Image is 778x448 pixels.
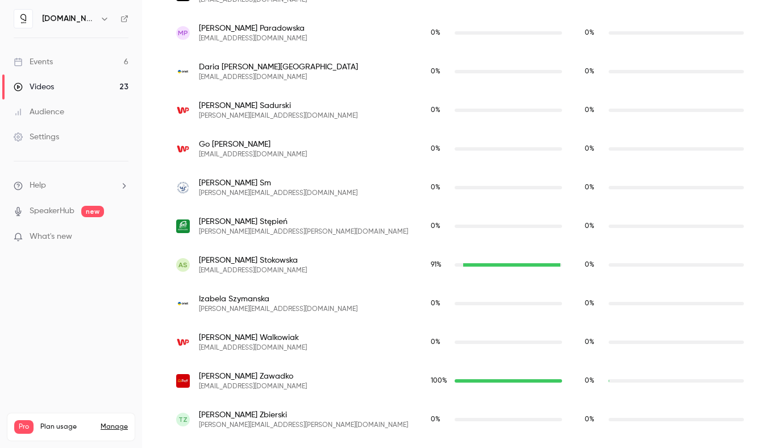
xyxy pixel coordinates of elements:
[585,105,603,115] span: Replay watch time
[585,262,594,268] span: 0 %
[165,284,755,323] div: izabela_s.w@poczta.onet.pl
[585,28,603,38] span: Replay watch time
[178,414,188,425] span: TZ
[585,337,603,347] span: Replay watch time
[431,223,440,230] span: 0 %
[585,67,603,77] span: Replay watch time
[176,103,190,117] img: wp.pl
[199,227,408,237] span: [PERSON_NAME][EMAIL_ADDRESS][PERSON_NAME][DOMAIN_NAME]
[585,376,603,386] span: Replay watch time
[199,371,307,382] span: [PERSON_NAME] Zawadko
[30,205,74,217] a: SpeakerHub
[199,189,357,198] span: [PERSON_NAME][EMAIL_ADDRESS][DOMAIN_NAME]
[199,73,358,82] span: [EMAIL_ADDRESS][DOMAIN_NAME]
[14,106,64,118] div: Audience
[165,323,755,362] div: karollawalkowiak83@wp.pl
[585,144,603,154] span: Replay watch time
[165,168,755,207] div: monika.smogula@usz.edu.pl
[165,130,755,168] div: gogomar@wp.pl
[199,61,358,73] span: Daria [PERSON_NAME][GEOGRAPHIC_DATA]
[14,131,59,143] div: Settings
[431,414,449,425] span: Live watch time
[585,378,594,384] span: 0 %
[30,180,46,192] span: Help
[199,111,357,121] span: [PERSON_NAME][EMAIL_ADDRESS][DOMAIN_NAME]
[585,223,594,230] span: 0 %
[81,206,104,217] span: new
[431,378,447,384] span: 100 %
[42,13,95,24] h6: [DOMAIN_NAME]
[199,382,307,391] span: [EMAIL_ADDRESS][DOMAIN_NAME]
[199,139,307,150] span: Go [PERSON_NAME]
[585,339,594,346] span: 0 %
[199,34,307,43] span: [EMAIL_ADDRESS][DOMAIN_NAME]
[431,105,449,115] span: Live watch time
[431,184,440,191] span: 0 %
[431,68,440,75] span: 0 %
[14,180,128,192] li: help-dropdown-opener
[431,28,449,38] span: Live watch time
[14,420,34,434] span: Pro
[585,182,603,193] span: Replay watch time
[176,65,190,78] img: vp.pl
[199,409,408,421] span: [PERSON_NAME] Zbierski
[176,142,190,156] img: wp.pl
[585,260,603,270] span: Replay watch time
[14,81,54,93] div: Videos
[176,374,190,388] img: trefl.com
[165,14,755,52] div: monika.paradowska76@gmail.com
[176,335,190,349] img: wp.pl
[431,260,449,270] span: Live watch time
[14,10,32,28] img: quico.io
[431,376,449,386] span: Live watch time
[176,297,190,310] img: poczta.onet.pl
[431,146,440,152] span: 0 %
[585,416,594,423] span: 0 %
[14,56,53,68] div: Events
[165,207,755,246] div: agnieszka.stepien@abm-jedraszek.pl
[199,305,357,314] span: [PERSON_NAME][EMAIL_ADDRESS][DOMAIN_NAME]
[199,293,357,305] span: Izabela Szymanska
[165,52,755,91] div: daria.piskorz@vp.pl
[431,67,449,77] span: Live watch time
[199,343,307,352] span: [EMAIL_ADDRESS][DOMAIN_NAME]
[431,262,442,268] span: 91 %
[585,298,603,309] span: Replay watch time
[165,400,755,439] div: tomasz.zbierski@gmail.com
[431,221,449,231] span: Live watch time
[585,146,594,152] span: 0 %
[585,107,594,114] span: 0 %
[178,28,188,38] span: MP
[431,182,449,193] span: Live watch time
[431,144,449,154] span: Live watch time
[431,416,440,423] span: 0 %
[165,246,755,284] div: ankatoskania@gmail.com
[199,255,307,266] span: [PERSON_NAME] Stokowska
[431,30,440,36] span: 0 %
[431,107,440,114] span: 0 %
[431,339,440,346] span: 0 %
[199,266,307,275] span: [EMAIL_ADDRESS][DOMAIN_NAME]
[101,422,128,432] a: Manage
[431,298,449,309] span: Live watch time
[199,216,408,227] span: [PERSON_NAME] Stępień
[431,300,440,307] span: 0 %
[585,184,594,191] span: 0 %
[199,23,307,34] span: [PERSON_NAME] Paradowska
[585,68,594,75] span: 0 %
[199,332,307,343] span: [PERSON_NAME] Walkowiak
[199,421,408,430] span: [PERSON_NAME][EMAIL_ADDRESS][PERSON_NAME][DOMAIN_NAME]
[585,221,603,231] span: Replay watch time
[431,337,449,347] span: Live watch time
[176,219,190,233] img: abm-jedraszek.pl
[30,231,72,243] span: What's new
[199,100,357,111] span: [PERSON_NAME] Sadurski
[585,30,594,36] span: 0 %
[40,422,94,432] span: Plan usage
[585,414,603,425] span: Replay watch time
[585,300,594,307] span: 0 %
[199,177,357,189] span: [PERSON_NAME] Sm
[165,362,755,400] div: i.zawadko@trefl.com
[199,150,307,159] span: [EMAIL_ADDRESS][DOMAIN_NAME]
[165,91,755,130] div: piotr.sadurski@wp.pl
